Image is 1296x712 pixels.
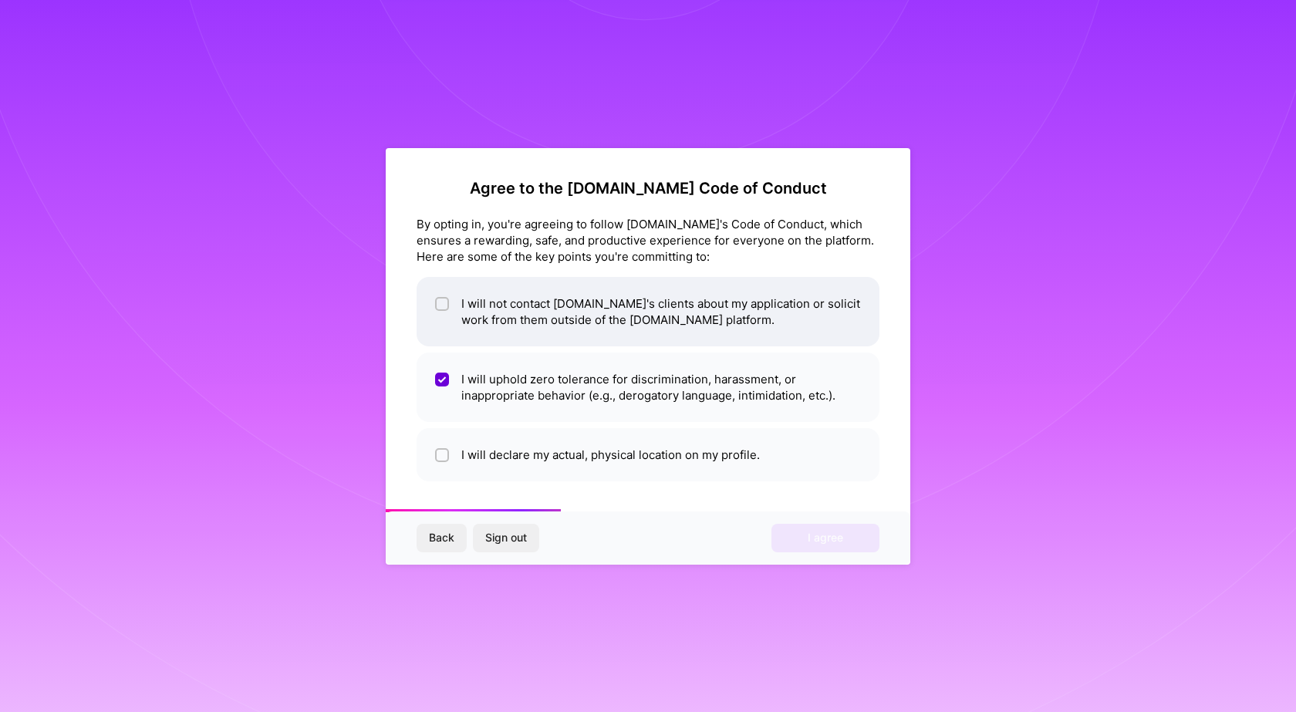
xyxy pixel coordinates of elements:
li: I will declare my actual, physical location on my profile. [417,428,879,481]
span: Back [429,530,454,545]
button: Back [417,524,467,552]
h2: Agree to the [DOMAIN_NAME] Code of Conduct [417,179,879,197]
button: Sign out [473,524,539,552]
li: I will not contact [DOMAIN_NAME]'s clients about my application or solicit work from them outside... [417,277,879,346]
span: Sign out [485,530,527,545]
li: I will uphold zero tolerance for discrimination, harassment, or inappropriate behavior (e.g., der... [417,353,879,422]
div: By opting in, you're agreeing to follow [DOMAIN_NAME]'s Code of Conduct, which ensures a rewardin... [417,216,879,265]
